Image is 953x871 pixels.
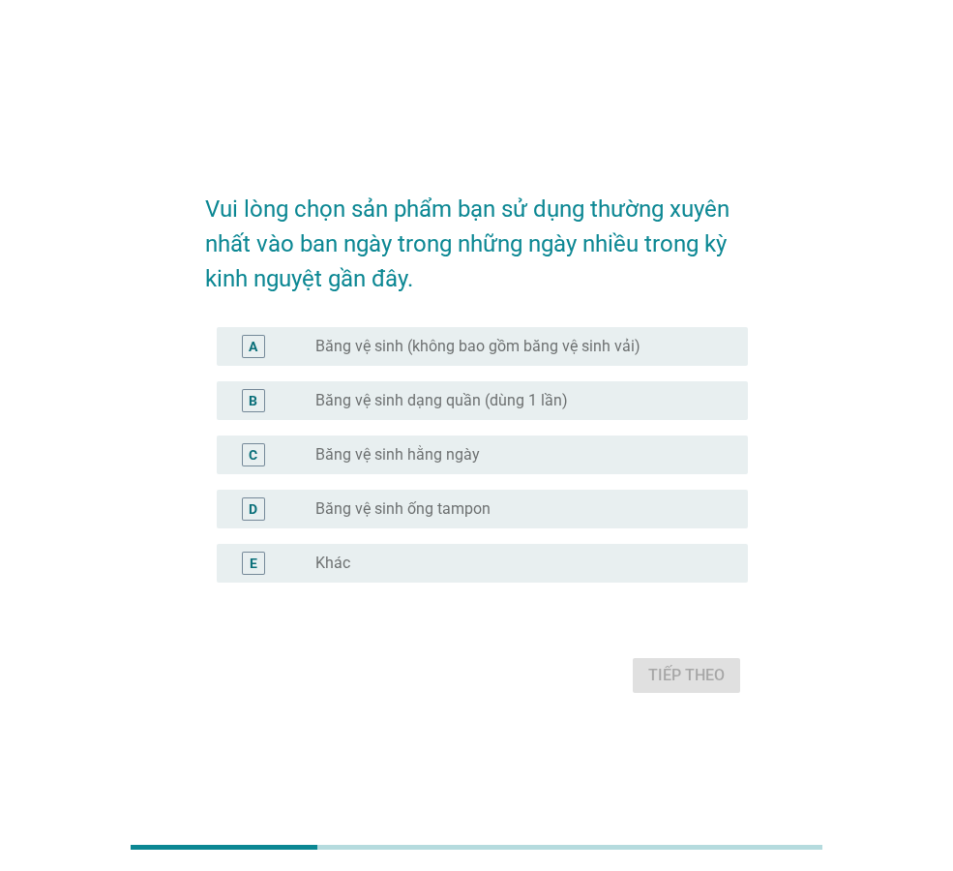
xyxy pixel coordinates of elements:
label: Băng vệ sinh ống tampon [315,499,491,519]
div: A [249,337,257,357]
label: Băng vệ sinh (không bao gồm băng vệ sinh vải) [315,337,640,356]
div: C [249,445,257,466]
div: B [249,391,257,411]
div: E [250,554,257,574]
div: D [249,499,257,520]
h2: Vui lòng chọn sản phẩm bạn sử dụng thường xuyên nhất vào ban ngày trong những ngày nhiều trong kỳ... [205,172,748,296]
label: Băng vệ sinh hằng ngày [315,445,480,465]
label: Khác [315,554,350,573]
label: Băng vệ sinh dạng quần (dùng 1 lần) [315,391,568,410]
